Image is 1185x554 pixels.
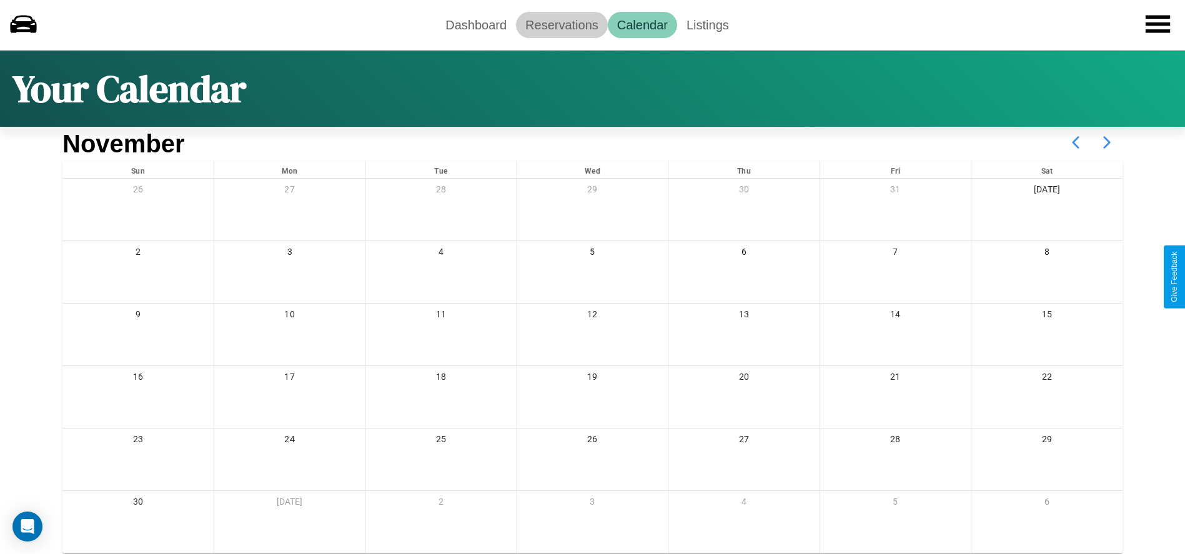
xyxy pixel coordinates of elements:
div: Fri [820,161,971,178]
div: 27 [668,428,819,454]
div: 16 [62,366,214,392]
div: 5 [517,241,668,267]
div: 11 [365,304,516,329]
div: 20 [668,366,819,392]
div: 14 [820,304,971,329]
a: Calendar [608,12,677,38]
div: 3 [517,491,668,517]
div: 28 [820,428,971,454]
div: 6 [971,491,1123,517]
h2: November [62,130,185,158]
div: 12 [517,304,668,329]
div: 2 [365,491,516,517]
div: 25 [365,428,516,454]
div: 30 [62,491,214,517]
div: Open Intercom Messenger [12,512,42,542]
div: 9 [62,304,214,329]
div: 29 [517,179,668,204]
div: 31 [820,179,971,204]
div: 19 [517,366,668,392]
a: Listings [677,12,738,38]
div: 8 [971,241,1123,267]
div: Sun [62,161,214,178]
div: 2 [62,241,214,267]
div: Tue [365,161,516,178]
div: 18 [365,366,516,392]
div: Sat [971,161,1123,178]
div: 29 [971,428,1123,454]
a: Reservations [516,12,608,38]
div: 24 [214,428,365,454]
div: 22 [971,366,1123,392]
div: [DATE] [214,491,365,517]
div: 13 [668,304,819,329]
div: 6 [668,241,819,267]
div: 26 [62,179,214,204]
div: [DATE] [971,179,1123,204]
div: 28 [365,179,516,204]
a: Dashboard [436,12,516,38]
div: 26 [517,428,668,454]
div: 10 [214,304,365,329]
div: 3 [214,241,365,267]
div: 27 [214,179,365,204]
div: Thu [668,161,819,178]
div: 21 [820,366,971,392]
h1: Your Calendar [12,63,246,114]
div: 4 [668,491,819,517]
div: Give Feedback [1170,252,1179,302]
div: Wed [517,161,668,178]
div: 7 [820,241,971,267]
div: Mon [214,161,365,178]
div: 23 [62,428,214,454]
div: 17 [214,366,365,392]
div: 30 [668,179,819,204]
div: 15 [971,304,1123,329]
div: 5 [820,491,971,517]
div: 4 [365,241,516,267]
